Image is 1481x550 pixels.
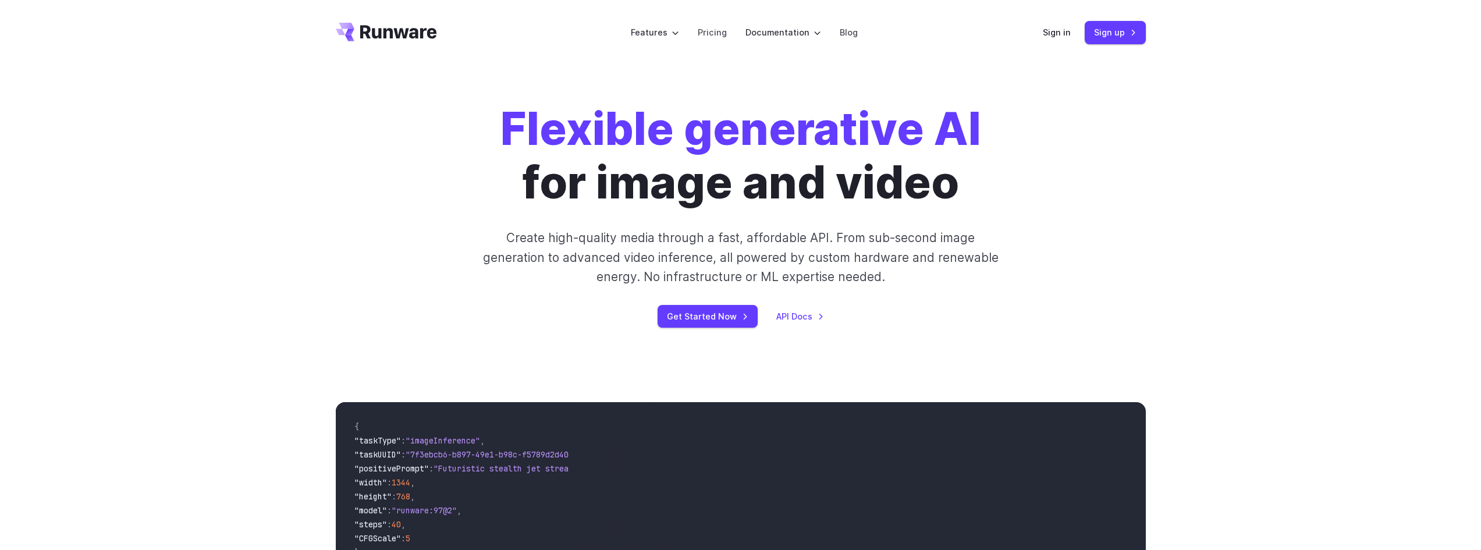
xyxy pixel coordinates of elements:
span: : [401,449,406,460]
label: Documentation [745,26,821,39]
span: "runware:97@2" [392,505,457,516]
span: , [480,435,485,446]
span: , [457,505,461,516]
span: { [354,421,359,432]
span: : [401,435,406,446]
span: 768 [396,491,410,502]
a: Blog [840,26,858,39]
span: "taskType" [354,435,401,446]
a: Sign in [1043,26,1071,39]
span: "taskUUID" [354,449,401,460]
span: "positivePrompt" [354,463,429,474]
span: , [410,491,415,502]
span: : [387,505,392,516]
span: "CFGScale" [354,533,401,544]
a: API Docs [776,310,824,323]
span: : [429,463,434,474]
span: : [392,491,396,502]
span: : [387,477,392,488]
a: Get Started Now [658,305,758,328]
span: "Futuristic stealth jet streaking through a neon-lit cityscape with glowing purple exhaust" [434,463,857,474]
span: "imageInference" [406,435,480,446]
span: "7f3ebcb6-b897-49e1-b98c-f5789d2d40d7" [406,449,583,460]
p: Create high-quality media through a fast, affordable API. From sub-second image generation to adv... [481,228,1000,286]
span: "height" [354,491,392,502]
a: Pricing [698,26,727,39]
span: "model" [354,505,387,516]
span: 5 [406,533,410,544]
h1: for image and video [500,102,981,210]
span: "width" [354,477,387,488]
span: , [401,519,406,530]
label: Features [631,26,679,39]
span: 1344 [392,477,410,488]
a: Sign up [1085,21,1146,44]
span: : [387,519,392,530]
span: 40 [392,519,401,530]
span: : [401,533,406,544]
span: , [410,477,415,488]
strong: Flexible generative AI [500,102,981,156]
a: Go to / [336,23,437,41]
span: "steps" [354,519,387,530]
